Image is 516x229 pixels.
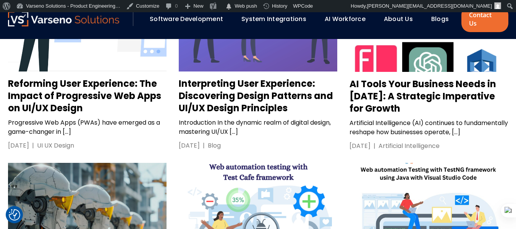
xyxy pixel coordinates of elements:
a: Varseno Solutions – Product Engineering & IT Services [8,11,120,27]
div: [DATE] [8,141,29,150]
p: Artificial Intelligence (AI) continues to fundamentally reshape how businesses operate, […] [349,119,508,137]
div: UI UX Design [37,141,74,150]
span:  [225,1,233,12]
a: About Us [384,15,413,23]
div: AI Workforce [321,13,376,26]
div: About Us [380,13,424,26]
div: Software Development [146,13,234,26]
div: Blog [208,141,221,150]
div: System Integrations [238,13,317,26]
div: | [370,141,379,151]
h3: Reforming User Experience: The Impact of Progressive Web Apps on UI/UX Design [8,78,167,114]
a: AI Workforce [325,15,366,23]
div: Artificial Intelligence [379,141,440,151]
p: Introduction In the dynamic realm of digital design, mastering UI/UX […] [179,118,337,136]
a: Software Development [150,15,223,23]
p: Progressive Web Apps (PWAs) have emerged as a game-changer in […] [8,118,167,136]
a: System Integrations [241,15,306,23]
div: Blogs [427,13,459,26]
div: [DATE] [349,141,370,151]
h3: AI Tools Your Business Needs in [DATE]: A Strategic Imperative for Growth [349,78,508,115]
div: [DATE] [179,141,200,150]
button: Cookie Settings [9,209,20,221]
img: Revisit consent button [9,209,20,221]
div: | [200,141,208,150]
a: Blogs [431,15,449,23]
a: Contact Us [461,6,508,32]
div: | [29,141,37,150]
img: Varseno Solutions – Product Engineering & IT Services [8,11,120,26]
span: [PERSON_NAME][EMAIL_ADDRESS][DOMAIN_NAME] [367,3,492,9]
h3: Interpreting User Experience: Discovering Design Patterns and UI/UX Design Principles [179,78,337,114]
